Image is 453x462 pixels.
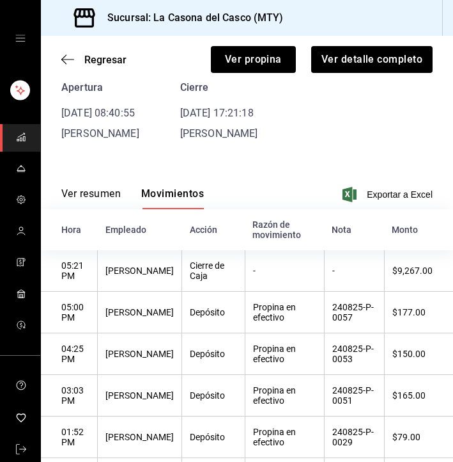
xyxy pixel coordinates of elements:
th: Nota [324,209,384,250]
time: [DATE] 08:40:55 [61,107,135,119]
th: Depósito [182,292,245,333]
th: 240825-P-0029 [324,417,384,458]
th: [PERSON_NAME] [98,417,182,458]
th: Hora [41,209,98,250]
button: Ver propina [211,46,296,73]
th: 240825-P-0051 [324,375,384,417]
th: Depósito [182,333,245,375]
div: navigation tabs [61,187,204,209]
button: Ver detalle completo [311,46,433,73]
th: Empleado [98,209,182,250]
button: open drawer [15,33,26,44]
th: 01:52 PM [41,417,98,458]
th: 05:21 PM [41,250,98,292]
button: Exportar a Excel [345,187,433,202]
div: Apertura [61,80,139,95]
th: $9,267.00 [384,250,453,292]
th: [PERSON_NAME] [98,292,182,333]
th: Propina en efectivo [245,375,324,417]
th: 240825-P-0057 [324,292,384,333]
span: [PERSON_NAME] [180,127,258,139]
th: Razón de movimiento [245,209,324,250]
th: [PERSON_NAME] [98,333,182,375]
th: $79.00 [384,417,453,458]
h3: Sucursal: La Casona del Casco (MTY) [97,10,284,26]
div: Cierre [180,80,258,95]
th: [PERSON_NAME] [98,375,182,417]
th: - [245,250,324,292]
button: Movimientos [141,187,204,209]
button: Regresar [61,54,127,66]
th: 03:03 PM [41,375,98,417]
th: 04:25 PM [41,333,98,375]
span: Regresar [84,54,127,66]
th: $165.00 [384,375,453,417]
th: $177.00 [384,292,453,333]
th: $150.00 [384,333,453,375]
time: [DATE] 17:21:18 [180,107,254,119]
th: Monto [384,209,453,250]
span: [PERSON_NAME] [61,127,139,139]
th: Cierre de Caja [182,250,245,292]
th: Depósito [182,375,245,417]
th: Propina en efectivo [245,417,324,458]
button: Ver resumen [61,187,121,209]
th: Propina en efectivo [245,333,324,375]
th: Acción [182,209,245,250]
th: 240825-P-0053 [324,333,384,375]
th: Propina en efectivo [245,292,324,333]
th: - [324,250,384,292]
th: 05:00 PM [41,292,98,333]
th: [PERSON_NAME] [98,250,182,292]
th: Depósito [182,417,245,458]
